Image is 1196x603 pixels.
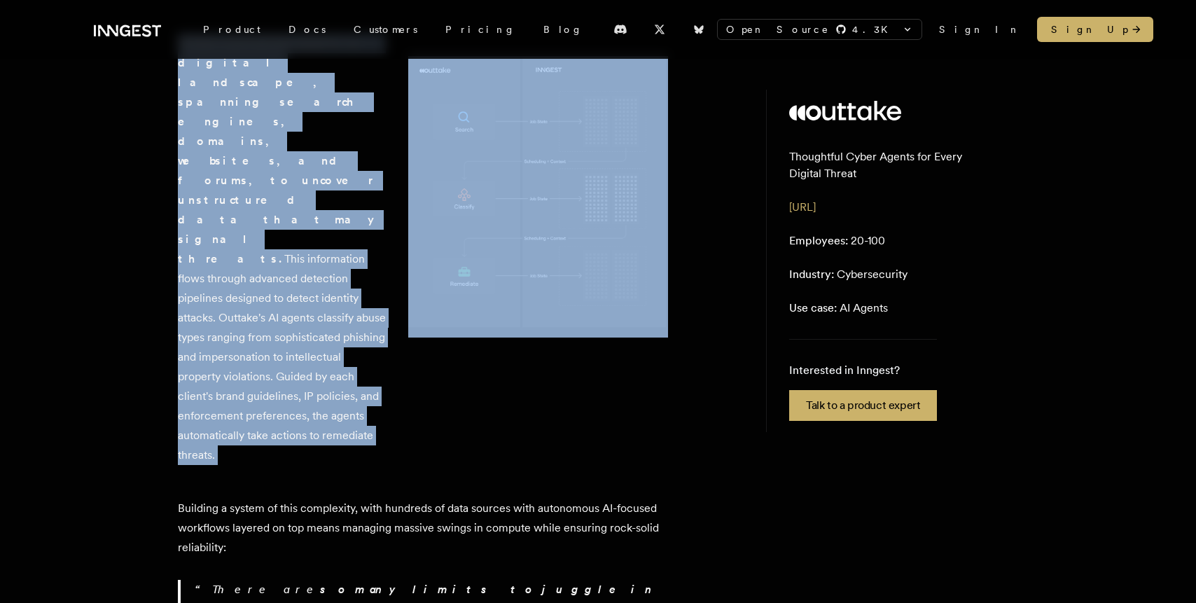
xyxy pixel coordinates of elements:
p: 20-100 [789,233,885,249]
img: Diagram A.png [408,56,668,338]
p: AI Agents [789,300,888,317]
div: Product [189,17,274,42]
p: Thoughtful Cyber Agents for Every Digital Threat [789,148,996,182]
a: Customers [340,17,431,42]
a: X [644,18,675,41]
span: Open Source [726,22,830,36]
a: Docs [274,17,340,42]
a: Sign Up [1037,17,1153,42]
p: Outtake systematically scans This information flows through advanced detection pipelines designed... [178,34,386,465]
a: Pricing [431,17,529,42]
a: [URL] [789,200,816,214]
p: Cybersecurity [789,266,908,283]
a: Talk to a product expert [789,390,937,421]
span: Use case: [789,301,837,314]
a: Bluesky [683,18,714,41]
a: Discord [605,18,636,41]
a: Sign In [939,22,1020,36]
a: Blog [529,17,597,42]
span: Industry: [789,268,834,281]
p: Building a system of this complexity, with hundreds of data sources with autonomous AI-focused wo... [178,499,668,557]
span: Employees: [789,234,848,247]
img: Outtake's logo [789,101,901,120]
p: Interested in Inngest? [789,362,937,379]
span: 4.3 K [852,22,896,36]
